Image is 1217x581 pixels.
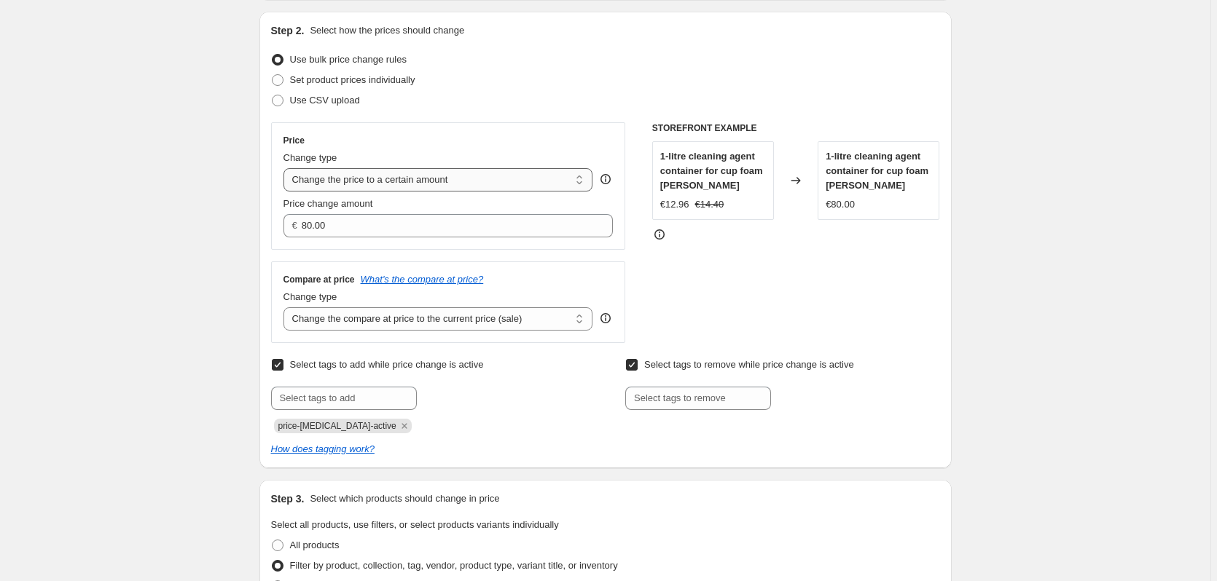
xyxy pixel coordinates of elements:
[652,122,940,134] h6: STOREFRONT EXAMPLE
[660,151,763,191] span: 1-litre cleaning agent container for cup foam [PERSON_NAME]
[283,135,305,146] h3: Price
[290,74,415,85] span: Set product prices individually
[278,421,396,431] span: price-change-job-active
[660,197,689,212] div: €12.96
[310,23,464,38] p: Select how the prices should change
[290,95,360,106] span: Use CSV upload
[398,419,411,432] button: Remove price-change-job-active
[826,197,855,212] div: €80.00
[644,359,854,370] span: Select tags to remove while price change is active
[302,214,591,237] input: 80.00
[271,519,559,530] span: Select all products, use filters, or select products variants individually
[625,387,771,410] input: Select tags to remove
[271,491,305,506] h2: Step 3.
[283,198,373,209] span: Price change amount
[271,443,375,454] a: How does tagging work?
[598,311,613,325] div: help
[292,220,297,231] span: €
[290,560,618,571] span: Filter by product, collection, tag, vendor, product type, variant title, or inventory
[290,54,407,65] span: Use bulk price change rules
[283,291,337,302] span: Change type
[695,197,724,212] strike: €14.40
[283,274,355,285] h3: Compare at price
[290,539,340,550] span: All products
[361,274,484,285] button: What's the compare at price?
[826,151,928,191] span: 1-litre cleaning agent container for cup foam [PERSON_NAME]
[598,172,613,186] div: help
[290,359,484,370] span: Select tags to add while price change is active
[271,23,305,38] h2: Step 2.
[271,387,417,410] input: Select tags to add
[283,152,337,163] span: Change type
[310,491,499,506] p: Select which products should change in price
